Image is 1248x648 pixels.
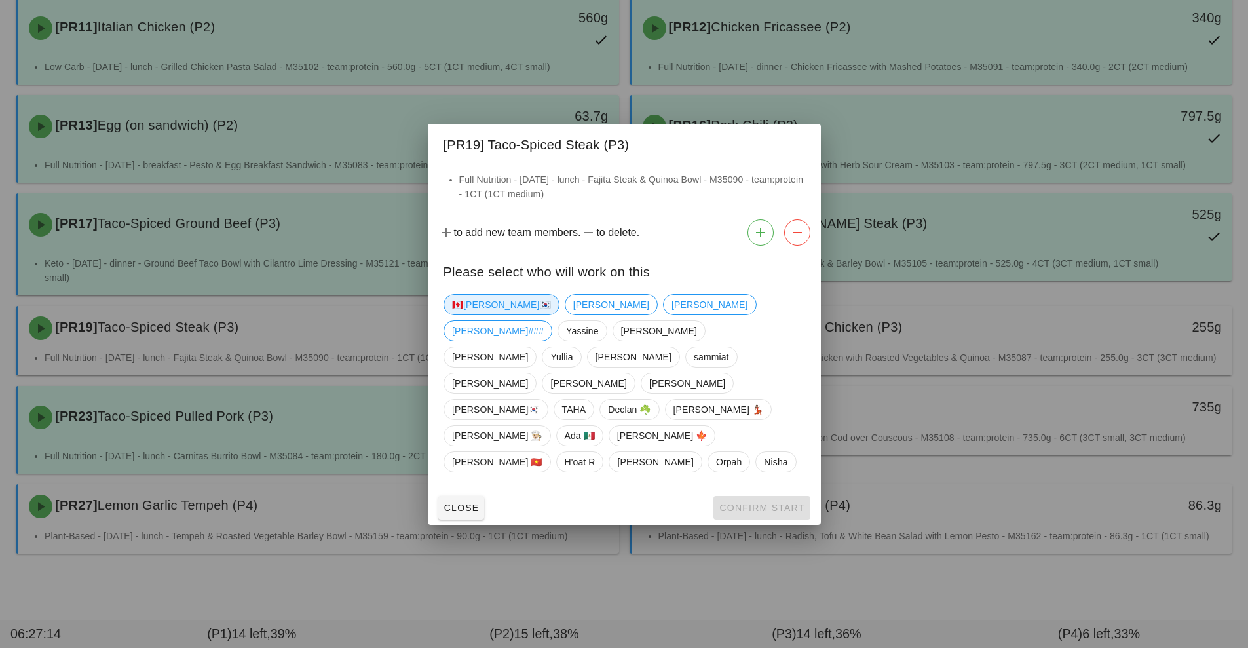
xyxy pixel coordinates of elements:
[595,347,671,367] span: [PERSON_NAME]
[452,347,528,367] span: [PERSON_NAME]
[550,347,573,367] span: Yullia
[459,172,805,201] li: Full Nutrition - [DATE] - lunch - Fajita Steak & Quinoa Bowl - M35090 - team:protein - 1CT (1CT m...
[452,452,542,472] span: [PERSON_NAME] 🇻🇳
[428,251,821,289] div: Please select who will work on this
[550,373,626,393] span: [PERSON_NAME]
[616,426,707,446] span: [PERSON_NAME] 🍁
[573,295,649,314] span: [PERSON_NAME]
[564,426,594,446] span: Ada 🇲🇽
[452,426,542,446] span: [PERSON_NAME] 👨🏼‍🍳
[566,321,598,341] span: Yassine
[438,496,485,520] button: Close
[452,321,544,341] span: [PERSON_NAME]###
[444,503,480,513] span: Close
[452,295,551,314] span: 🇨🇦[PERSON_NAME]🇰🇷
[620,321,696,341] span: [PERSON_NAME]
[715,452,741,472] span: Orpah
[428,124,821,162] div: [PR19] Taco-Spiced Steak (P3)
[617,452,693,472] span: [PERSON_NAME]
[564,452,595,472] span: H'oat R
[561,400,586,419] span: TAHA
[673,400,763,419] span: [PERSON_NAME] 💃🏽
[671,295,747,314] span: [PERSON_NAME]
[693,347,728,367] span: sammiat
[764,452,787,472] span: Nisha
[649,373,725,393] span: [PERSON_NAME]
[608,400,651,419] span: Declan ☘️
[452,373,528,393] span: [PERSON_NAME]
[452,400,540,419] span: [PERSON_NAME]🇰🇷
[428,214,821,251] div: to add new team members. to delete.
